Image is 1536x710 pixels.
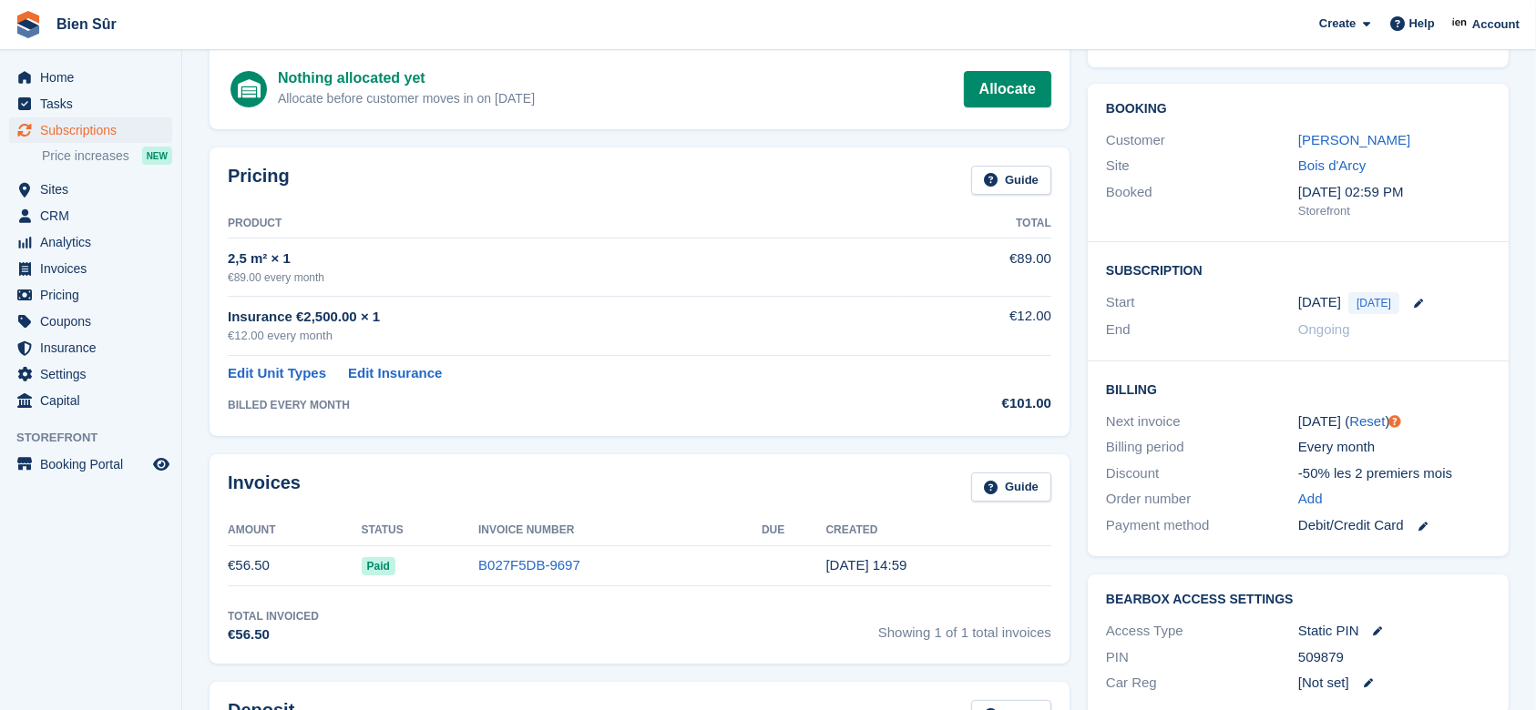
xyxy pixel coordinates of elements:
[971,472,1051,502] a: Guide
[1106,102,1490,117] h2: Booking
[40,203,149,228] span: CRM
[1106,260,1490,279] h2: Subscription
[9,256,172,281] a: menu
[897,393,1051,414] div: €101.00
[1298,292,1341,313] time: 2025-08-13 23:00:00 UTC
[40,91,149,117] span: Tasks
[1106,647,1298,668] div: PIN
[1106,319,1298,340] div: End
[40,177,149,202] span: Sites
[9,309,172,334] a: menu
[228,166,290,196] h2: Pricing
[1387,413,1403,430] div: Tooltip anchor
[362,557,395,575] span: Paid
[1106,621,1298,642] div: Access Type
[1298,437,1490,458] div: Every month
[1106,437,1298,458] div: Billing period
[897,209,1051,238] th: Total
[1298,321,1350,337] span: Ongoing
[9,65,172,90] a: menu
[1106,673,1298,694] div: Car Reg
[40,361,149,387] span: Settings
[9,335,172,360] a: menu
[1298,673,1490,694] div: [Not set]
[228,363,326,384] a: Edit Unit Types
[762,516,826,545] th: Due
[1451,15,1469,33] img: Asmaa Habri
[1106,292,1298,314] div: Start
[9,361,172,387] a: menu
[478,516,762,545] th: Invoice Number
[1106,156,1298,177] div: Site
[42,146,172,166] a: Price increases NEW
[228,327,897,345] div: €12.00 every month
[1106,489,1298,510] div: Order number
[1106,182,1298,220] div: Booked
[9,117,172,143] a: menu
[228,516,362,545] th: Amount
[40,451,149,477] span: Booking Portal
[9,229,172,255] a: menu
[1348,292,1399,314] span: [DATE]
[1298,647,1490,668] div: 509879
[150,453,172,475] a: Preview store
[9,203,172,228] a: menu
[40,229,149,255] span: Analytics
[478,557,580,573] a: B027F5DB-9697
[49,9,124,39] a: Bien Sûr
[1298,621,1490,642] div: Static PIN
[1472,15,1520,34] span: Account
[1298,411,1490,432] div: [DATE] ( )
[9,451,172,477] a: menu
[1349,413,1385,429] a: Reset
[1298,202,1490,220] div: Storefront
[40,282,149,308] span: Pricing
[878,608,1051,645] span: Showing 1 of 1 total invoices
[897,238,1051,296] td: €89.00
[826,516,1051,545] th: Created
[348,363,442,384] a: Edit Insurance
[228,624,319,645] div: €56.50
[1298,157,1367,173] a: Bois d'Arcy
[826,557,907,573] time: 2025-08-14 12:59:05 UTC
[964,71,1051,107] a: Allocate
[1298,463,1490,484] div: -50% les 2 premiers mois
[16,429,181,447] span: Storefront
[9,282,172,308] a: menu
[9,177,172,202] a: menu
[228,307,897,328] div: Insurance €2,500.00 × 1
[40,309,149,334] span: Coupons
[228,472,301,502] h2: Invoices
[1106,130,1298,151] div: Customer
[228,209,897,238] th: Product
[228,608,319,624] div: Total Invoiced
[1409,15,1435,33] span: Help
[971,166,1051,196] a: Guide
[40,117,149,143] span: Subscriptions
[1106,411,1298,432] div: Next invoice
[1106,463,1298,484] div: Discount
[1319,15,1356,33] span: Create
[15,11,42,38] img: stora-icon-8386f47178a22dfd0bd8f6a31ec36ba5ce8667c1dd55bd0f319d3a0aa187defe.svg
[40,388,149,413] span: Capital
[1106,515,1298,536] div: Payment method
[362,516,479,545] th: Status
[40,65,149,90] span: Home
[228,545,362,586] td: €56.50
[42,147,129,165] span: Price increases
[40,335,149,360] span: Insurance
[40,256,149,281] span: Invoices
[142,147,172,165] div: NEW
[1298,182,1490,203] div: [DATE] 02:59 PM
[278,89,535,108] div: Allocate before customer moves in on [DATE]
[9,91,172,117] a: menu
[897,296,1051,355] td: €12.00
[1106,593,1490,607] h2: BearBox Access Settings
[9,388,172,413] a: menu
[1298,489,1323,510] a: Add
[1106,380,1490,398] h2: Billing
[228,248,897,269] div: 2,5 m² × 1
[1298,132,1410,147] a: [PERSON_NAME]
[228,269,897,286] div: €89.00 every month
[228,397,897,413] div: BILLED EVERY MONTH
